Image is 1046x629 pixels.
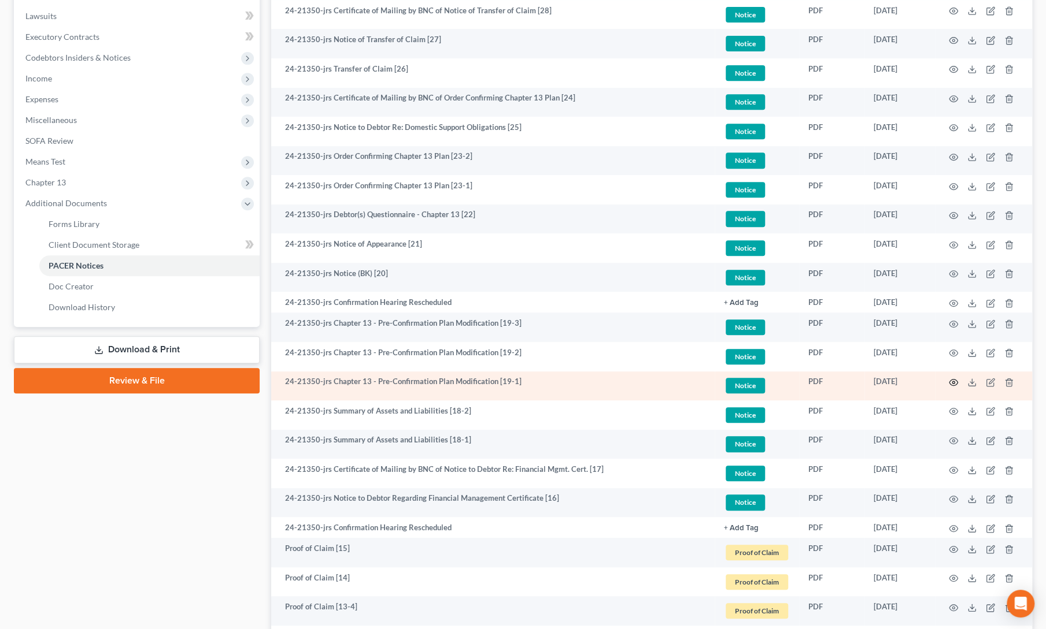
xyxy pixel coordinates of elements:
[724,318,790,337] a: Notice
[726,211,765,226] span: Notice
[14,368,260,393] a: Review & File
[726,494,765,510] span: Notice
[16,6,260,27] a: Lawsuits
[724,524,759,532] button: + Add Tag
[799,342,864,371] td: PDF
[724,493,790,512] a: Notice
[799,567,864,597] td: PDF
[39,297,260,318] a: Download History
[724,151,790,170] a: Notice
[271,430,715,459] td: 24-21350-jrs Summary of Assets and Liabilities [18-1]
[14,336,260,363] a: Download & Print
[724,347,790,366] a: Notice
[799,371,864,401] td: PDF
[271,312,715,342] td: 24-21350-jrs Chapter 13 - Pre-Confirmation Plan Modification [19-3]
[25,136,73,146] span: SOFA Review
[864,204,935,234] td: [DATE]
[726,94,765,110] span: Notice
[271,175,715,204] td: 24-21350-jrs Order Confirming Chapter 13 Plan [23-1]
[724,543,790,562] a: Proof of Claim
[724,522,790,533] a: + Add Tag
[724,180,790,199] a: Notice
[864,488,935,518] td: [DATE]
[864,29,935,58] td: [DATE]
[726,319,765,335] span: Notice
[724,239,790,258] a: Notice
[799,29,864,58] td: PDF
[864,400,935,430] td: [DATE]
[271,517,715,538] td: 24-21350-jrs Confirmation Hearing Rescheduled
[271,400,715,430] td: 24-21350-jrs Summary of Assets and Liabilities [18-2]
[724,376,790,395] a: Notice
[864,117,935,146] td: [DATE]
[271,567,715,597] td: Proof of Claim [14]
[726,7,765,23] span: Notice
[864,517,935,538] td: [DATE]
[271,292,715,312] td: 24-21350-jrs Confirmation Hearing Rescheduled
[799,430,864,459] td: PDF
[271,596,715,626] td: Proof of Claim [13-4]
[25,94,58,104] span: Expenses
[726,378,765,393] span: Notice
[864,146,935,176] td: [DATE]
[799,517,864,538] td: PDF
[799,175,864,204] td: PDF
[724,34,790,53] a: Notice
[726,436,765,452] span: Notice
[726,152,765,168] span: Notice
[799,117,864,146] td: PDF
[271,117,715,146] td: 24-21350-jrs Notice to Debtor Re: Domestic Support Obligations [25]
[271,371,715,401] td: 24-21350-jrs Chapter 13 - Pre-Confirmation Plan Modification [19-1]
[799,400,864,430] td: PDF
[799,88,864,117] td: PDF
[726,182,765,198] span: Notice
[271,233,715,263] td: 24-21350-jrs Notice of Appearance [21]
[726,240,765,256] span: Notice
[49,240,139,250] span: Client Document Storage
[49,281,94,291] span: Doc Creator
[864,342,935,371] td: [DATE]
[25,73,52,83] span: Income
[25,32,99,42] span: Executory Contracts
[864,312,935,342] td: [DATE]
[271,263,715,292] td: 24-21350-jrs Notice (BK) [20]
[16,131,260,151] a: SOFA Review
[799,312,864,342] td: PDF
[799,292,864,312] td: PDF
[271,204,715,234] td: 24-21350-jrs Debtor(s) Questionnaire - Chapter 13 [22]
[726,36,765,51] span: Notice
[49,219,99,229] span: Forms Library
[799,459,864,488] td: PDF
[271,488,715,518] td: 24-21350-jrs Notice to Debtor Regarding Financial Management Certificate [16]
[724,5,790,24] a: Notice
[271,29,715,58] td: 24-21350-jrs Notice of Transfer of Claim [27]
[724,299,759,307] button: + Add Tag
[799,146,864,176] td: PDF
[799,233,864,263] td: PDF
[864,371,935,401] td: [DATE]
[16,27,260,47] a: Executory Contracts
[799,596,864,626] td: PDF
[724,122,790,141] a: Notice
[39,255,260,276] a: PACER Notices
[726,466,765,481] span: Notice
[864,459,935,488] td: [DATE]
[25,115,77,125] span: Miscellaneous
[25,198,107,208] span: Additional Documents
[724,64,790,83] a: Notice
[864,538,935,567] td: [DATE]
[271,88,715,117] td: 24-21350-jrs Certificate of Mailing by BNC of Order Confirming Chapter 13 Plan [24]
[726,545,788,560] span: Proof of Claim
[799,263,864,292] td: PDF
[724,268,790,287] a: Notice
[864,430,935,459] td: [DATE]
[49,302,115,312] span: Download History
[25,11,57,21] span: Lawsuits
[724,209,790,228] a: Notice
[724,92,790,111] a: Notice
[864,292,935,312] td: [DATE]
[39,276,260,297] a: Doc Creator
[799,538,864,567] td: PDF
[724,572,790,591] a: Proof of Claim
[726,349,765,364] span: Notice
